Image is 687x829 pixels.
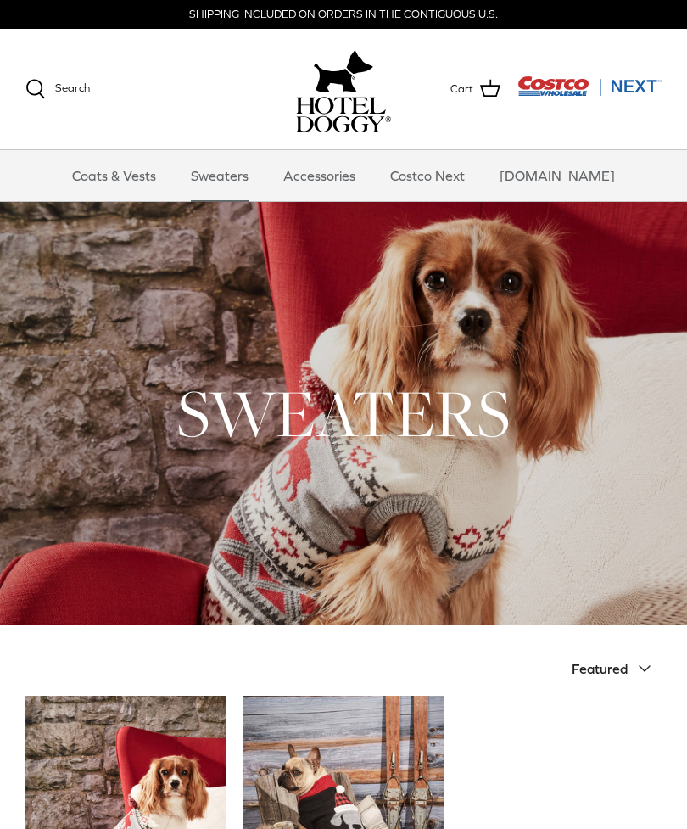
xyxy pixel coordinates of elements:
[572,650,662,687] button: Featured
[517,76,662,97] img: Costco Next
[57,150,171,201] a: Coats & Vests
[296,97,391,132] img: hoteldoggycom
[55,81,90,94] span: Search
[450,81,473,98] span: Cart
[517,87,662,99] a: Visit Costco Next
[25,79,90,99] a: Search
[314,46,373,97] img: hoteldoggy.com
[176,150,264,201] a: Sweaters
[572,661,628,676] span: Featured
[296,46,391,132] a: hoteldoggy.com hoteldoggycom
[450,78,500,100] a: Cart
[268,150,371,201] a: Accessories
[484,150,630,201] a: [DOMAIN_NAME]
[25,372,662,455] h1: SWEATERS
[375,150,480,201] a: Costco Next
